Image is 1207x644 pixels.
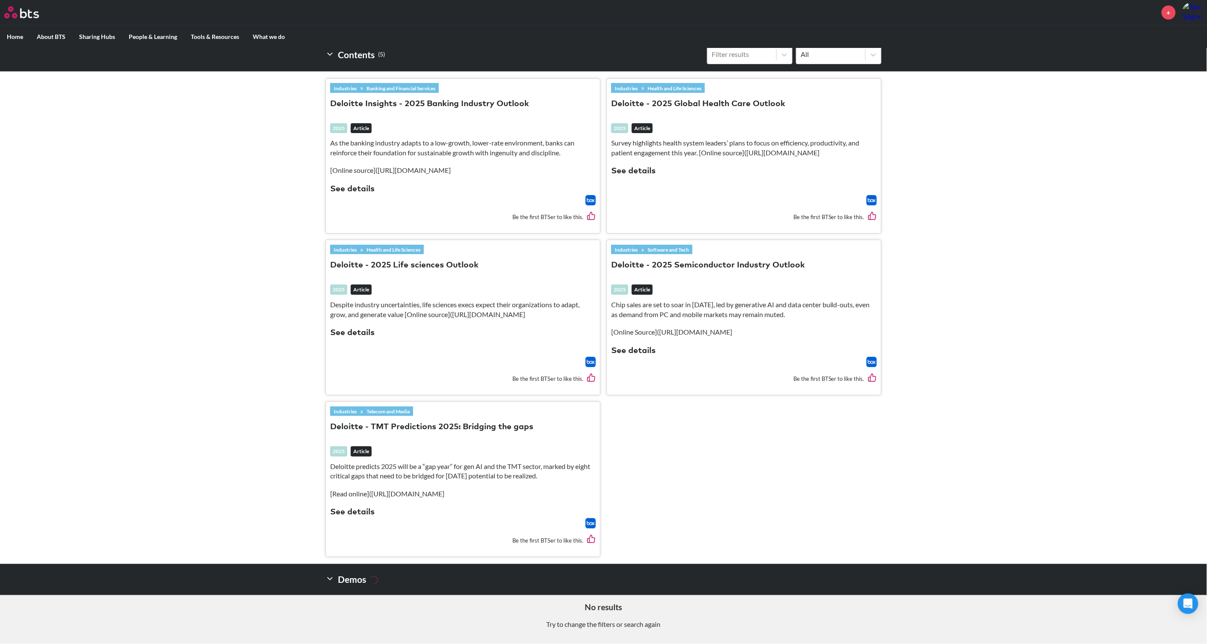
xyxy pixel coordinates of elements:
div: Be the first BTSer to like this. [330,205,596,229]
div: 2025 [611,285,628,295]
div: 2025 [330,446,347,457]
div: All [801,50,861,59]
h2: Contents [325,45,385,64]
img: Box logo [586,518,596,528]
a: Industries [611,83,641,93]
p: As the banking industry adapts to a low-growth, lower-rate environment, banks can reinforce their... [330,138,596,157]
a: Download file from Box [867,357,877,367]
button: Deloitte - 2025 Global Health Care Outlook [611,98,785,110]
em: Article [351,123,372,134]
button: See details [611,166,656,177]
img: Box logo [867,357,877,367]
div: » [611,83,705,92]
div: 2025 [611,123,628,134]
p: [Online Source]([URL][DOMAIN_NAME] [611,327,877,337]
button: Deloitte - TMT Predictions 2025: Bridging the gaps [330,421,533,433]
a: Profile [1182,2,1203,23]
button: Deloitte - 2025 Life sciences Outlook [330,260,479,271]
div: » [330,407,413,416]
label: What we do [246,26,292,48]
button: Deloitte Insights - 2025 Banking Industry Outlook [330,98,529,110]
div: Be the first BTSer to like this. [330,528,596,552]
a: Download file from Box [586,357,596,367]
h5: No results [6,602,1201,613]
p: Despite industry uncertainties, life sciences execs expect their organizations to adapt, grow, an... [330,300,596,319]
a: Go home [4,6,55,18]
em: Article [632,285,653,295]
button: Deloitte - 2025 Semiconductor Industry Outlook [611,260,805,271]
a: Health and Life Sciences [363,245,424,254]
p: [Read online]([URL][DOMAIN_NAME] [330,489,596,499]
div: Be the first BTSer to like this. [330,367,596,391]
label: About BTS [30,26,72,48]
p: Chip sales are set to soar in [DATE], led by generative AI and data center build-outs, even as de... [611,300,877,319]
label: Sharing Hubs [72,26,122,48]
a: Download file from Box [867,195,877,205]
img: BTS Logo [4,6,39,18]
div: » [611,245,692,254]
div: » [330,245,424,254]
a: Industries [330,245,360,254]
h2: Demos [325,571,378,588]
a: Download file from Box [586,195,596,205]
div: » [330,83,439,92]
small: ( 5 ) [378,49,385,60]
a: Industries [330,83,360,93]
em: Article [351,285,372,295]
img: Box logo [586,357,596,367]
div: 2025 [330,285,347,295]
div: Be the first BTSer to like this. [611,367,877,391]
img: Box logo [867,195,877,205]
a: Banking and Financial Services [363,83,439,93]
em: Article [351,446,372,457]
a: Industries [330,407,360,416]
img: Tom Sjögren [1182,2,1203,23]
a: Software and Tech [644,245,692,254]
a: Telecom and Media [363,407,413,416]
div: 2025 [330,123,347,134]
button: See details [330,327,375,339]
p: Try to change the filters or search again [6,620,1201,629]
div: Open Intercom Messenger [1178,594,1198,614]
label: Tools & Resources [184,26,246,48]
button: See details [330,184,375,195]
a: Industries [611,245,641,254]
img: Box logo [586,195,596,205]
p: [Online source]([URL][DOMAIN_NAME] [330,166,596,175]
div: Filter results [712,50,772,59]
p: Survey highlights health system leaders’ plans to focus on efficiency, productivity, and patient ... [611,138,877,157]
button: See details [611,345,656,357]
div: Be the first BTSer to like this. [611,205,877,229]
em: Article [632,123,653,134]
label: People & Learning [122,26,184,48]
a: Download file from Box [586,518,596,528]
a: Health and Life Sciences [644,83,705,93]
p: Deloitte predicts 2025 will be a “gap year” for gen AI and the TMT sector, marked by eight critic... [330,462,596,481]
a: + [1162,6,1176,20]
button: See details [330,507,375,518]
